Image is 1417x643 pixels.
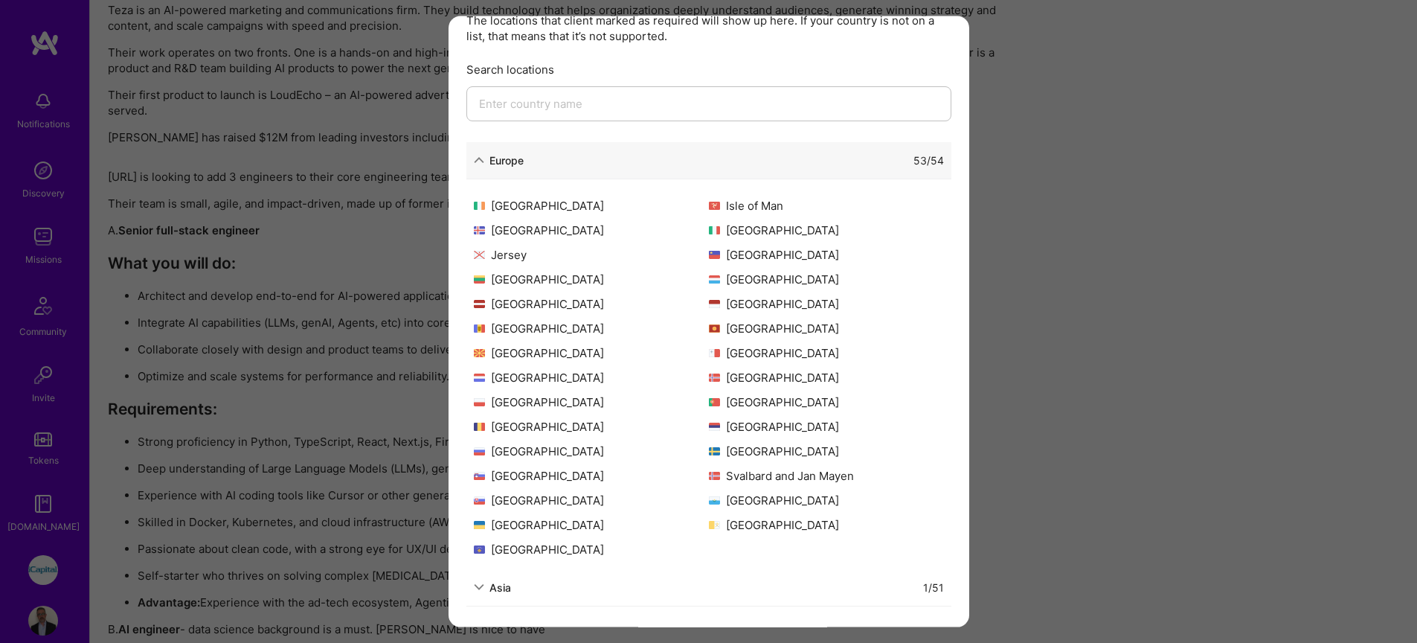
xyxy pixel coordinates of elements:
[709,271,944,287] div: [GEOGRAPHIC_DATA]
[913,152,944,167] div: 53 / 54
[474,467,709,483] div: [GEOGRAPHIC_DATA]
[474,275,485,283] img: Lithuania
[474,197,709,213] div: [GEOGRAPHIC_DATA]
[709,225,720,234] img: Italy
[466,12,951,43] div: The locations that client marked as required will show up here. If your country is not on a list,...
[489,579,511,595] div: Asia
[474,373,485,381] img: Netherlands
[709,348,720,356] img: Malta
[474,471,485,479] img: Slovenia
[709,320,944,336] div: [GEOGRAPHIC_DATA]
[474,422,485,430] img: Romania
[709,222,944,237] div: [GEOGRAPHIC_DATA]
[709,201,720,209] img: Isle of Man
[709,324,720,332] img: Montenegro
[709,447,720,455] img: Sweden
[474,443,709,458] div: [GEOGRAPHIC_DATA]
[474,320,709,336] div: [GEOGRAPHIC_DATA]
[474,418,709,434] div: [GEOGRAPHIC_DATA]
[709,516,944,532] div: [GEOGRAPHIC_DATA]
[923,579,944,595] div: 1 / 51
[474,271,709,287] div: [GEOGRAPHIC_DATA]
[709,443,944,458] div: [GEOGRAPHIC_DATA]
[709,422,720,430] img: Serbia
[474,345,709,360] div: [GEOGRAPHIC_DATA]
[474,545,485,553] img: Kosovo
[474,225,485,234] img: Iceland
[474,348,485,356] img: North Macedonia
[709,496,720,504] img: San Marino
[709,467,944,483] div: Svalbard and Jan Mayen
[474,222,709,237] div: [GEOGRAPHIC_DATA]
[474,582,484,592] i: icon ArrowDown
[709,418,944,434] div: [GEOGRAPHIC_DATA]
[709,520,720,528] img: Vatican City
[709,246,944,262] div: [GEOGRAPHIC_DATA]
[709,373,720,381] img: Norway
[709,492,944,508] div: [GEOGRAPHIC_DATA]
[709,345,944,360] div: [GEOGRAPHIC_DATA]
[466,86,951,121] input: Enter country name
[474,295,709,311] div: [GEOGRAPHIC_DATA]
[709,299,720,307] img: Monaco
[474,492,709,508] div: [GEOGRAPHIC_DATA]
[474,299,485,307] img: Latvia
[709,197,944,213] div: Isle of Man
[474,516,709,532] div: [GEOGRAPHIC_DATA]
[474,155,484,165] i: icon ArrowDown
[474,447,485,455] img: Russia
[709,369,944,385] div: [GEOGRAPHIC_DATA]
[474,246,709,262] div: Jersey
[474,496,485,504] img: Slovakia
[709,295,944,311] div: [GEOGRAPHIC_DATA]
[474,541,709,557] div: [GEOGRAPHIC_DATA]
[474,394,709,409] div: [GEOGRAPHIC_DATA]
[466,61,951,77] div: Search locations
[474,324,485,332] img: Moldova
[709,471,720,479] img: Svalbard and Jan Mayen
[489,152,524,167] div: Europe
[474,201,485,209] img: Ireland
[474,397,485,406] img: Poland
[474,369,709,385] div: [GEOGRAPHIC_DATA]
[709,250,720,258] img: Liechtenstein
[709,275,720,283] img: Luxembourg
[449,16,969,627] div: modal
[474,520,485,528] img: Ukraine
[474,250,485,258] img: Jersey
[709,397,720,406] img: Portugal
[709,394,944,409] div: [GEOGRAPHIC_DATA]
